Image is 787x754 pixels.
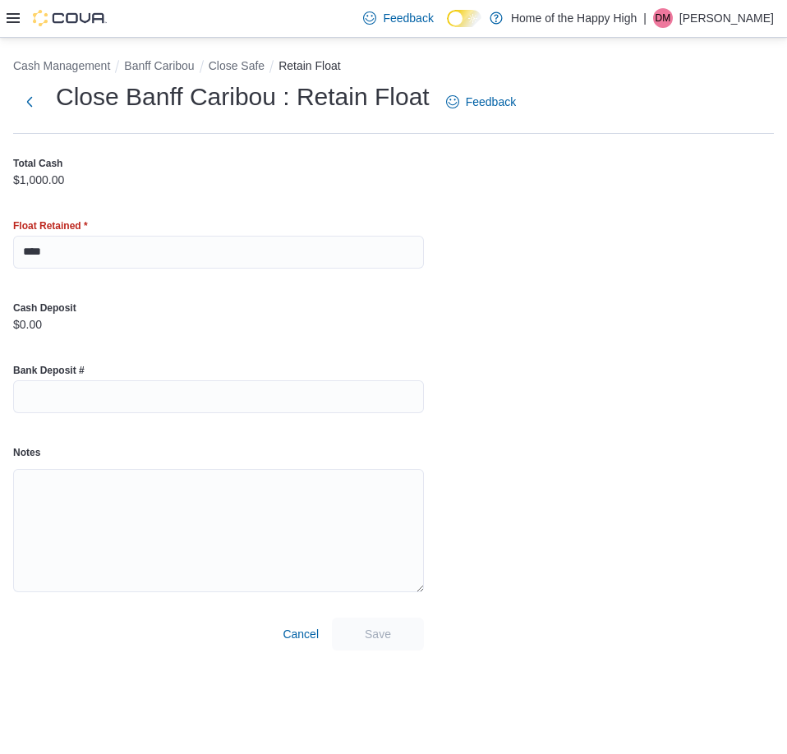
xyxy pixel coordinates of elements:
[278,59,340,72] button: Retain Float
[653,8,673,28] div: Devan Malloy
[13,57,774,77] nav: An example of EuiBreadcrumbs
[466,94,516,110] span: Feedback
[209,59,265,72] button: Close Safe
[13,219,88,232] label: Float Retained *
[679,8,774,28] p: [PERSON_NAME]
[13,446,40,459] label: Notes
[276,618,325,651] button: Cancel
[643,8,647,28] p: |
[13,318,42,331] p: $0.00
[447,27,448,28] span: Dark Mode
[13,301,76,315] label: Cash Deposit
[13,59,110,72] button: Cash Management
[13,364,85,377] label: Bank Deposit #
[656,8,671,28] span: DM
[13,157,62,170] label: Total Cash
[13,85,46,118] button: Next
[383,10,433,26] span: Feedback
[124,59,194,72] button: Banff Caribou
[283,626,319,642] span: Cancel
[511,8,637,28] p: Home of the Happy High
[33,10,107,26] img: Cova
[357,2,440,34] a: Feedback
[13,173,64,186] p: $1,000.00
[332,618,424,651] button: Save
[365,626,391,642] span: Save
[56,80,430,113] h1: Close Banff Caribou : Retain Float
[447,10,481,27] input: Dark Mode
[440,85,522,118] a: Feedback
